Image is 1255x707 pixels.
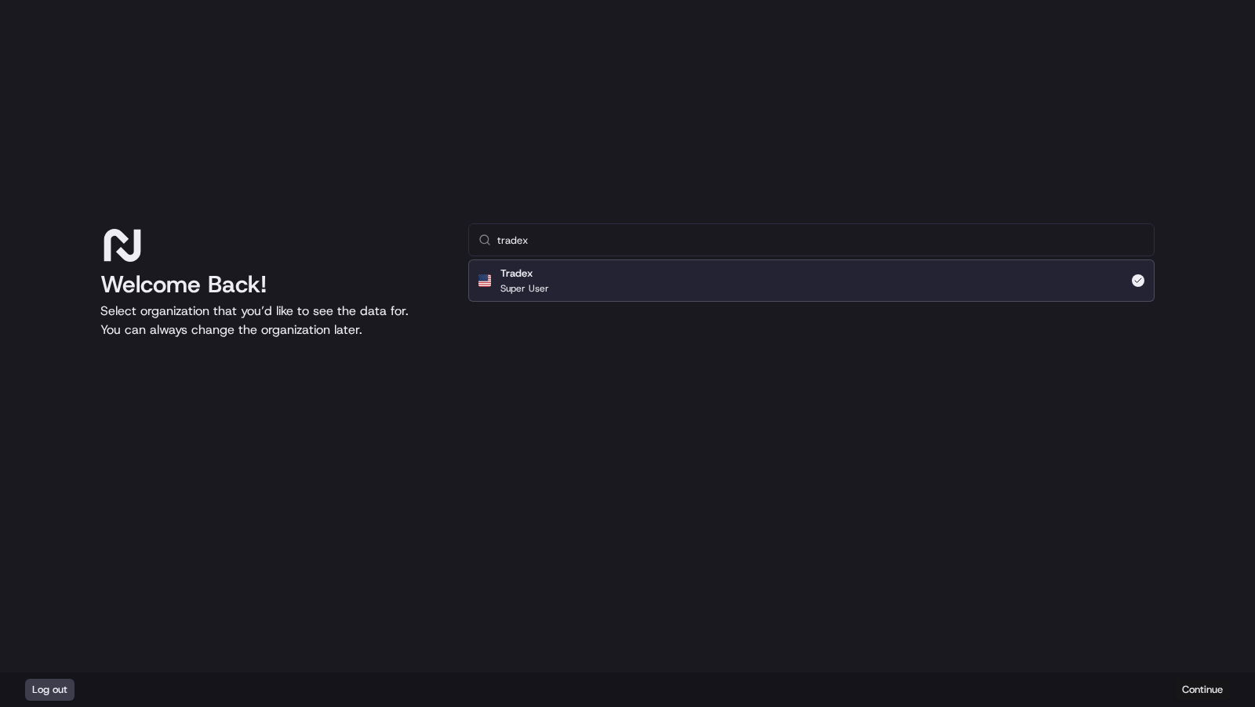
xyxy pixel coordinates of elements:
[500,266,549,281] h2: Tradex
[497,224,1144,256] input: Type to search...
[100,302,443,339] p: Select organization that you’d like to see the data for. You can always change the organization l...
[25,679,75,701] button: Log out
[100,270,443,299] h1: Welcome Back!
[500,282,549,295] p: Super User
[478,274,491,287] img: Flag of us
[468,256,1155,305] div: Suggestions
[1175,679,1230,701] button: Continue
